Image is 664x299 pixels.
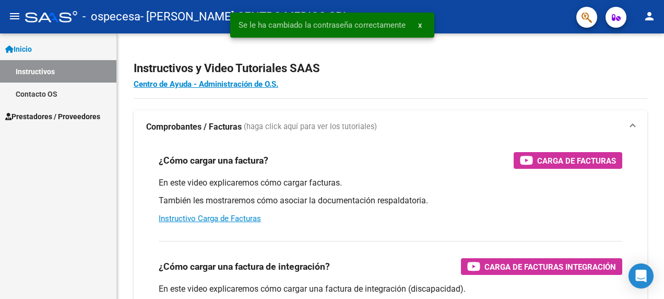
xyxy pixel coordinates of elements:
[159,195,622,206] p: También les mostraremos cómo asociar la documentación respaldatoria.
[537,154,616,167] span: Carga de Facturas
[159,177,622,189] p: En este video explicaremos cómo cargar facturas.
[140,5,349,28] span: - [PERSON_NAME] CENTRO MEDICO SRL
[484,260,616,273] span: Carga de Facturas Integración
[418,20,422,30] span: x
[134,110,647,144] mat-expansion-panel-header: Comprobantes / Facturas (haga click aquí para ver los tutoriales)
[8,10,21,22] mat-icon: menu
[159,214,261,223] a: Instructivo Carga de Facturas
[159,153,268,168] h3: ¿Cómo cargar una factura?
[461,258,622,275] button: Carga de Facturas Integración
[134,59,647,78] h2: Instructivos y Video Tutoriales SAAS
[159,259,330,274] h3: ¿Cómo cargar una factura de integración?
[159,283,622,295] p: En este video explicaremos cómo cargar una factura de integración (discapacidad).
[5,111,100,122] span: Prestadores / Proveedores
[410,16,430,34] button: x
[514,152,622,169] button: Carga de Facturas
[5,43,32,55] span: Inicio
[244,121,377,133] span: (haga click aquí para ver los tutoriales)
[82,5,140,28] span: - ospecesa
[629,263,654,289] div: Open Intercom Messenger
[134,79,278,89] a: Centro de Ayuda - Administración de O.S.
[146,121,242,133] strong: Comprobantes / Facturas
[643,10,656,22] mat-icon: person
[239,20,406,30] span: Se le ha cambiado la contraseña correctamente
